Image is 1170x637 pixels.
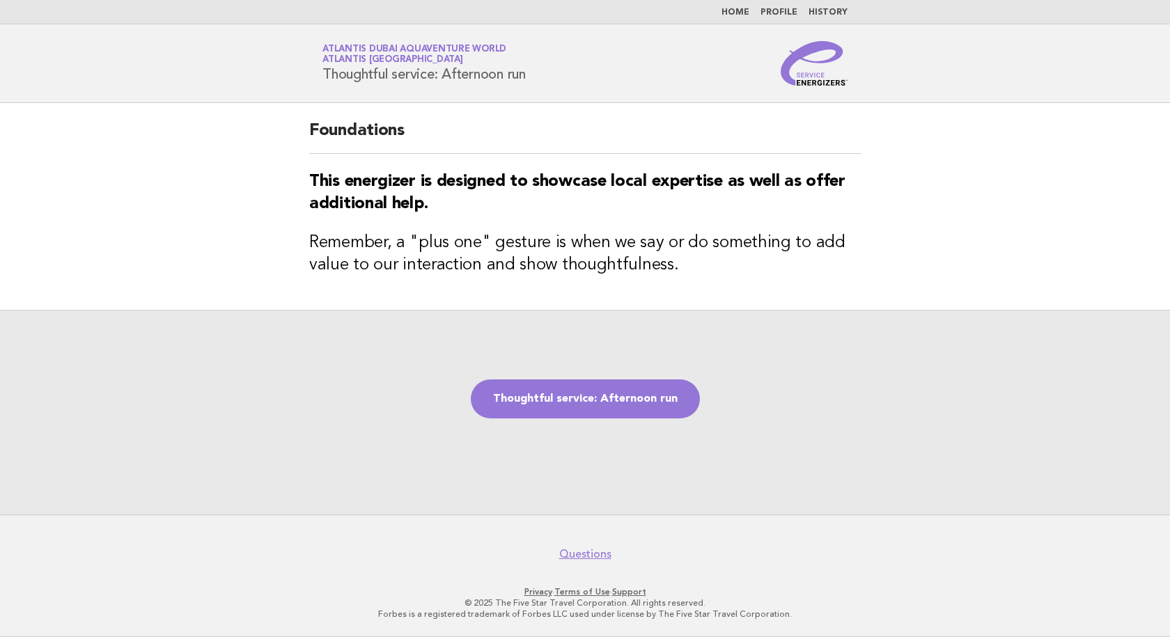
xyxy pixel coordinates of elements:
[809,8,848,17] a: History
[159,597,1011,608] p: © 2025 The Five Star Travel Corporation. All rights reserved.
[559,547,611,561] a: Questions
[159,586,1011,597] p: · ·
[554,587,610,597] a: Terms of Use
[309,232,861,276] h3: Remember, a "plus one" gesture is when we say or do something to add value to our interaction and...
[309,120,861,154] h2: Foundations
[471,379,700,418] a: Thoughtful service: Afternoon run
[322,56,463,65] span: Atlantis [GEOGRAPHIC_DATA]
[322,45,506,64] a: Atlantis Dubai Aquaventure WorldAtlantis [GEOGRAPHIC_DATA]
[309,173,845,212] strong: This energizer is designed to showcase local expertise as well as offer additional help.
[721,8,749,17] a: Home
[524,587,552,597] a: Privacy
[760,8,797,17] a: Profile
[322,45,526,81] h1: Thoughtful service: Afternoon run
[612,587,646,597] a: Support
[781,41,848,86] img: Service Energizers
[159,608,1011,620] p: Forbes is a registered trademark of Forbes LLC used under license by The Five Star Travel Corpora...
